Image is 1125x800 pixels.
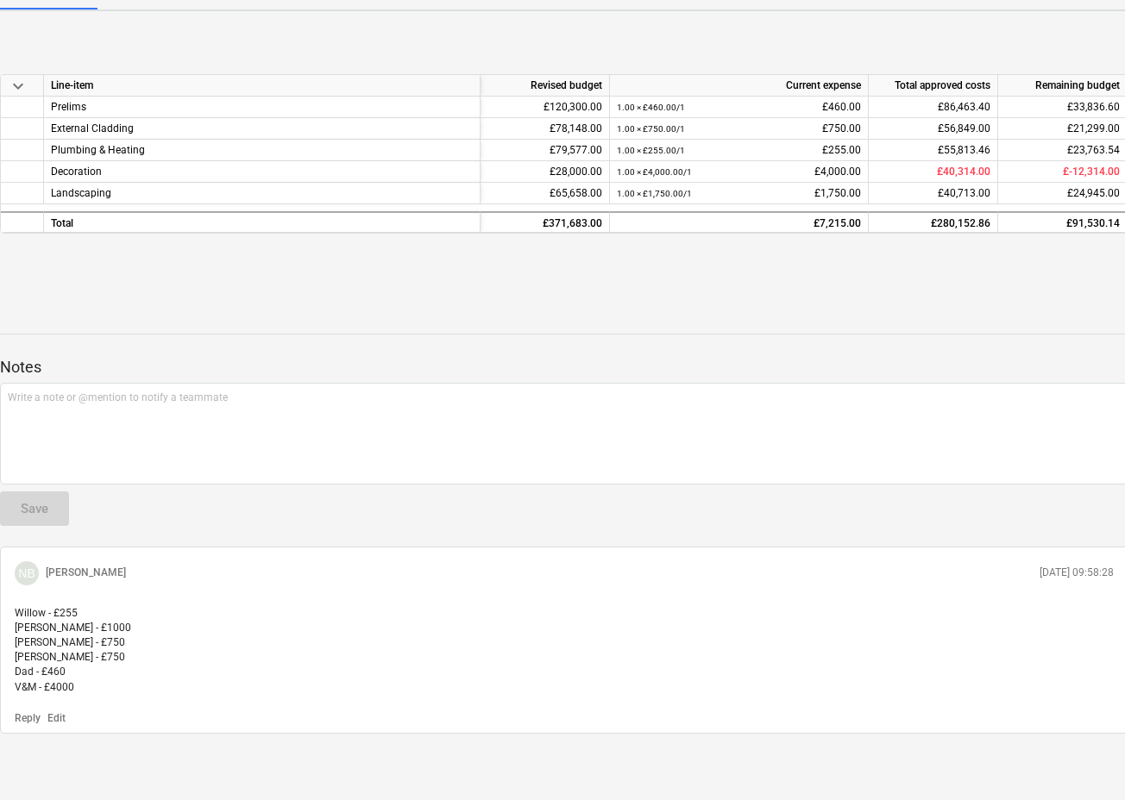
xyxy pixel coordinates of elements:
[51,187,111,199] span: Landscaping
[617,103,685,112] small: 1.00 × £460.00 / 1
[1063,166,1120,178] span: £-12,314.00
[1040,566,1114,580] p: [DATE] 09:58:28
[610,75,869,97] div: Current expense
[617,161,861,183] div: £4,000.00
[617,124,685,134] small: 1.00 × £750.00 / 1
[15,561,39,585] div: Natalie Buckle
[938,187,990,199] span: £40,713.00
[869,211,998,233] div: £280,152.86
[481,118,610,140] div: £78,148.00
[937,166,990,178] span: £40,314.00
[51,166,102,178] span: Decoration
[481,140,610,161] div: £79,577.00
[1067,101,1120,113] span: £33,836.60
[938,144,990,156] span: £55,813.46
[938,122,990,134] span: £56,849.00
[1067,187,1120,199] span: £24,945.00
[15,607,131,693] span: Willow - £255 [PERSON_NAME] - £1000 [PERSON_NAME] - £750 [PERSON_NAME] - £750 Dad - £460 V&M - £4000
[44,75,481,97] div: Line-item
[481,161,610,183] div: £28,000.00
[938,101,990,113] span: £86,463.40
[1067,144,1120,156] span: £23,763.54
[18,566,35,580] span: NB
[15,711,41,726] button: Reply
[617,183,861,204] div: £1,750.00
[51,144,145,156] span: Plumbing & Heating
[51,122,134,134] span: External Cladding
[44,211,481,233] div: Total
[617,146,685,155] small: 1.00 × £255.00 / 1
[869,75,998,97] div: Total approved costs
[46,566,126,580] p: [PERSON_NAME]
[617,118,861,140] div: £750.00
[617,140,861,161] div: £255.00
[8,76,28,97] span: keyboard_arrow_down
[481,183,610,204] div: £65,658.00
[1039,717,1125,800] iframe: Chat Widget
[617,97,861,118] div: £460.00
[481,75,610,97] div: Revised budget
[481,211,610,233] div: £371,683.00
[617,213,861,234] div: £7,215.00
[481,97,610,118] div: £120,300.00
[617,167,692,177] small: 1.00 × £4,000.00 / 1
[617,189,692,198] small: 1.00 × £1,750.00 / 1
[47,711,66,726] button: Edit
[1067,122,1120,134] span: £21,299.00
[51,101,86,113] span: Prelims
